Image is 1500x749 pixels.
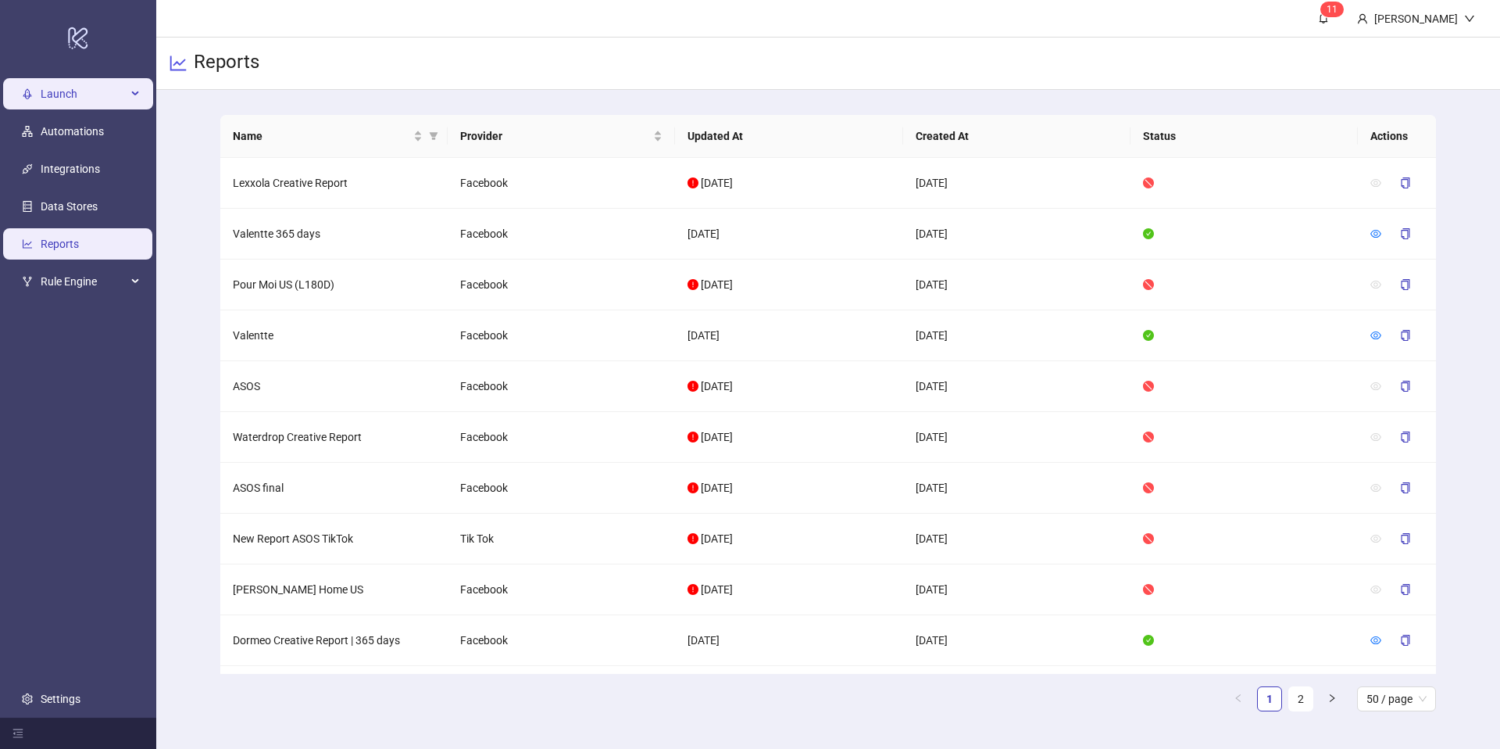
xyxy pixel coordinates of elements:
td: Facebook [448,310,675,361]
span: copy [1400,584,1411,595]
a: Settings [41,693,80,705]
span: copy [1400,432,1411,443]
li: 1 [1257,686,1282,711]
span: stop [1143,432,1154,443]
a: eye [1370,228,1381,240]
button: copy [1387,272,1423,297]
td: New Report ASOS TikTok [220,514,448,564]
button: copy [1387,577,1423,602]
button: copy [1387,374,1423,399]
span: exclamation-circle [687,482,698,493]
a: 1 [1258,687,1281,711]
a: Integrations [41,163,100,175]
span: eye [1370,635,1381,646]
td: [DATE] [903,260,1130,310]
span: stop [1143,279,1154,290]
button: copy [1387,526,1423,551]
span: eye [1370,330,1381,341]
td: [DATE] [903,564,1130,615]
span: exclamation-circle [687,432,698,443]
button: right [1320,686,1345,711]
div: [PERSON_NAME] [1368,10,1464,27]
span: eye [1370,177,1381,188]
th: Provider [448,115,675,158]
span: eye [1370,533,1381,544]
td: [DATE] [675,209,902,260]
span: eye [1370,279,1381,290]
span: menu-fold [12,728,23,739]
span: copy [1400,228,1411,239]
td: [DATE] [903,361,1130,412]
span: stop [1143,177,1154,188]
span: [DATE] [701,177,733,189]
span: copy [1400,279,1411,290]
span: 1 [1332,4,1337,15]
button: copy [1387,323,1423,348]
td: [DATE] [903,209,1130,260]
td: Tik Tok [448,514,675,564]
span: Provider [460,127,650,145]
a: Reports [41,238,79,250]
span: 1 [1327,4,1332,15]
button: copy [1387,170,1423,195]
td: Facebook [448,209,675,260]
span: eye [1370,228,1381,239]
td: Facebook [448,666,675,717]
span: exclamation-circle [687,177,698,188]
span: check-circle [1143,635,1154,646]
button: copy [1387,475,1423,500]
span: copy [1400,177,1411,188]
td: [DATE] [903,412,1130,463]
span: eye [1370,584,1381,595]
td: Pour Moi US (L180D) [220,260,448,310]
span: down [1464,13,1475,24]
span: stop [1143,533,1154,544]
span: stop [1143,381,1154,392]
span: Name [233,127,410,145]
span: stop [1143,482,1154,493]
span: copy [1400,482,1411,493]
span: stop [1143,584,1154,595]
td: ASOS final [220,463,448,514]
th: Name [220,115,448,158]
a: Data Stores [41,200,98,213]
span: copy [1400,533,1411,544]
td: Facebook [448,615,675,666]
td: [DATE] [675,666,902,717]
td: [DATE] [675,615,902,666]
td: [DATE] [903,463,1130,514]
li: Next Page [1320,686,1345,711]
td: Lexxola Creative Report [220,158,448,209]
span: Rule Engine [41,266,127,297]
td: Facebook [448,361,675,412]
th: Actions [1358,115,1436,158]
span: exclamation-circle [687,381,698,392]
span: eye [1370,482,1381,493]
th: Status [1130,115,1358,158]
span: [DATE] [701,278,733,291]
span: user [1357,13,1368,24]
sup: 11 [1320,2,1344,17]
a: Automations [41,125,104,138]
span: [DATE] [701,532,733,545]
span: exclamation-circle [687,584,698,595]
span: check-circle [1143,330,1154,341]
td: Dormeo Creative Report | 365 days [220,615,448,666]
span: left [1234,693,1243,703]
li: Previous Page [1226,686,1251,711]
td: Facebook [448,260,675,310]
button: copy [1387,425,1423,450]
span: right [1327,693,1337,703]
span: exclamation-circle [687,279,698,290]
button: copy [1387,628,1423,653]
button: left [1226,686,1251,711]
span: Launch [41,78,127,109]
td: [DATE] [903,666,1130,717]
span: [DATE] [701,482,733,494]
button: copy [1387,221,1423,246]
span: [DATE] [701,431,733,443]
span: check-circle [1143,228,1154,239]
th: Updated At [675,115,902,158]
td: Facebook [448,564,675,615]
span: [DATE] [701,583,733,596]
